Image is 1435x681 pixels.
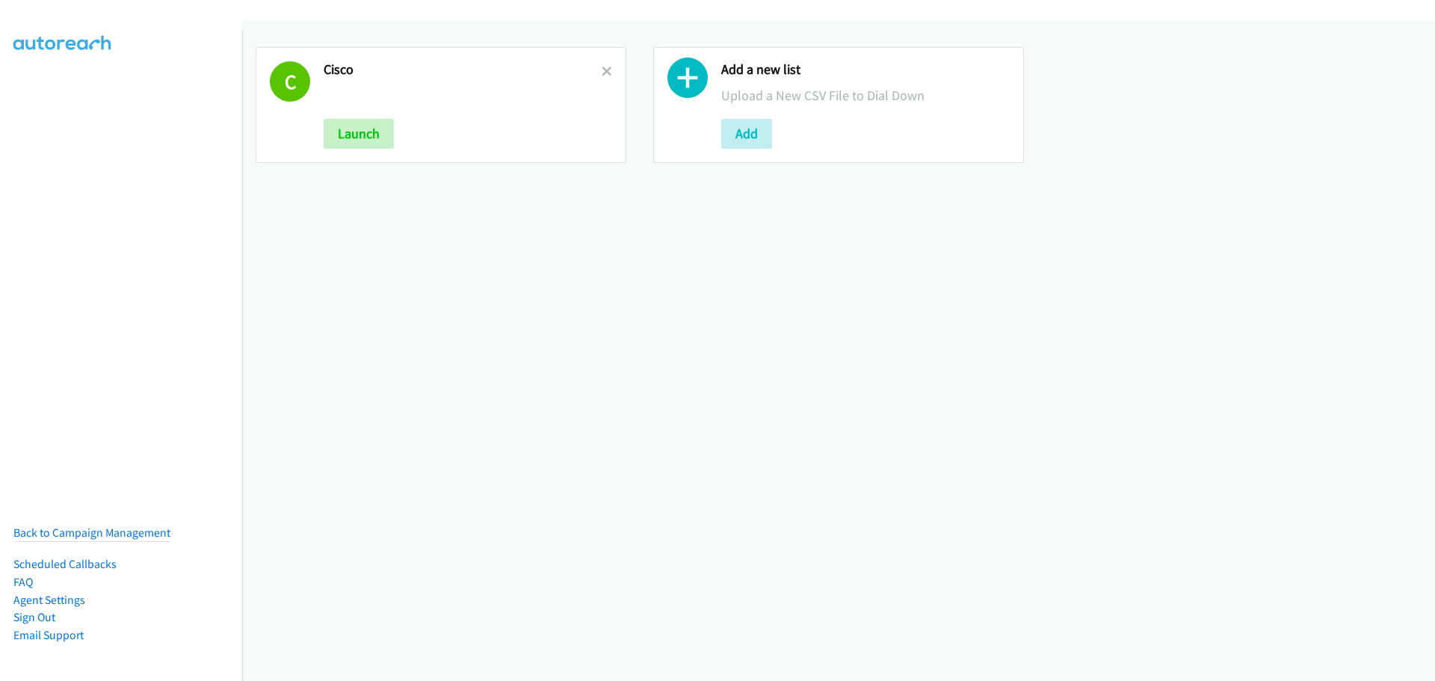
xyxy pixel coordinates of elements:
[13,575,33,589] a: FAQ
[13,628,84,642] a: Email Support
[324,61,602,78] h2: Cisco
[270,61,310,102] h1: C
[721,119,772,149] button: Add
[13,526,170,540] a: Back to Campaign Management
[13,557,117,571] a: Scheduled Callbacks
[13,610,55,624] a: Sign Out
[721,61,1010,78] h2: Add a new list
[721,85,1010,105] p: Upload a New CSV File to Dial Down
[13,593,85,607] a: Agent Settings
[324,119,394,149] button: Launch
